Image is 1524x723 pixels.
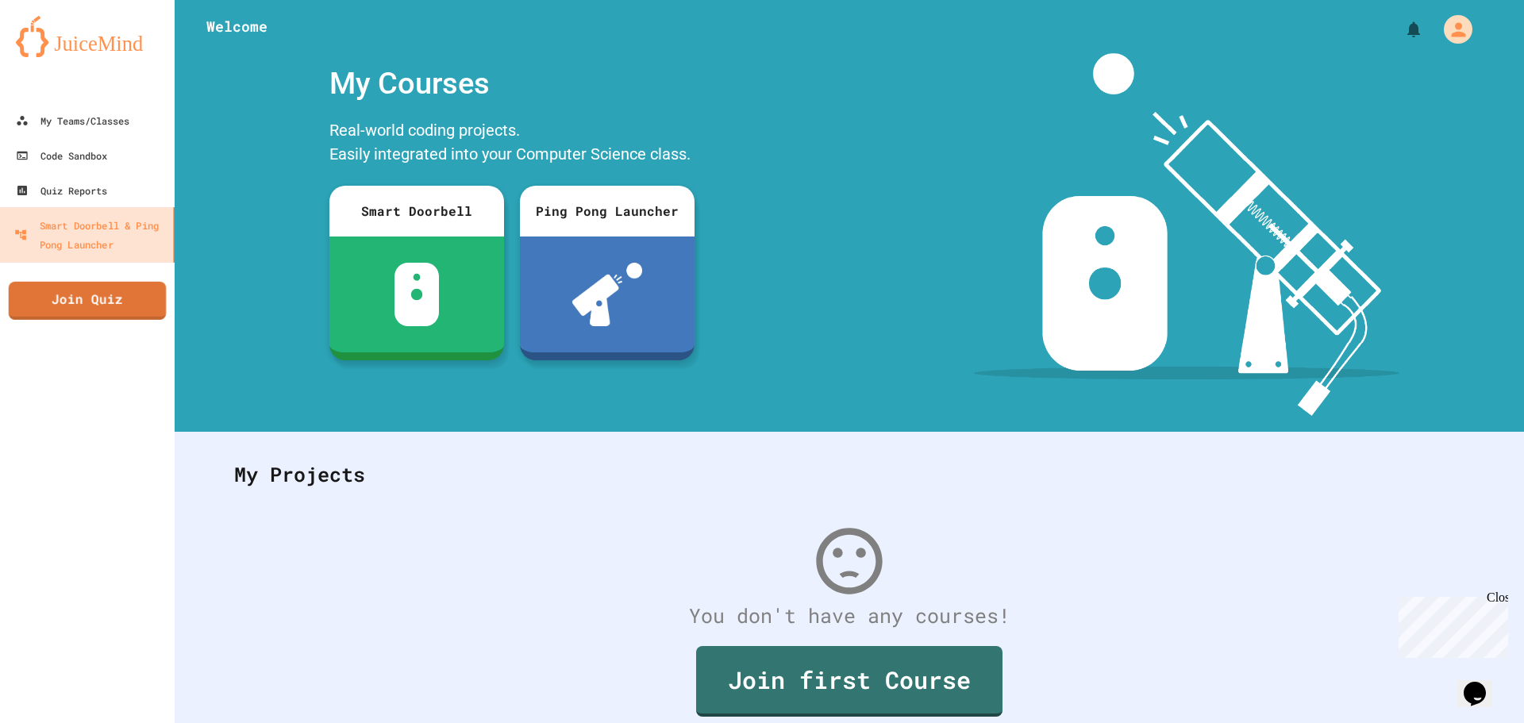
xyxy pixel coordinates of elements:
[394,263,440,326] img: sdb-white.svg
[520,186,695,237] div: Ping Pong Launcher
[6,6,110,101] div: Chat with us now!Close
[572,263,643,326] img: ppl-with-ball.png
[16,181,107,200] div: Quiz Reports
[321,53,702,114] div: My Courses
[321,114,702,174] div: Real-world coding projects. Easily integrated into your Computer Science class.
[1457,660,1508,707] iframe: chat widget
[974,53,1399,416] img: banner-image-my-projects.png
[696,646,1003,717] a: Join first Course
[218,444,1480,506] div: My Projects
[218,601,1480,631] div: You don't have any courses!
[14,215,167,254] div: Smart Doorbell & Ping Pong Launcher
[1375,16,1427,43] div: My Notifications
[16,146,107,165] div: Code Sandbox
[329,186,504,237] div: Smart Doorbell
[16,16,159,57] img: logo-orange.svg
[9,282,166,320] a: Join Quiz
[16,111,129,130] div: My Teams/Classes
[1392,590,1508,658] iframe: chat widget
[1427,11,1476,48] div: My Account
